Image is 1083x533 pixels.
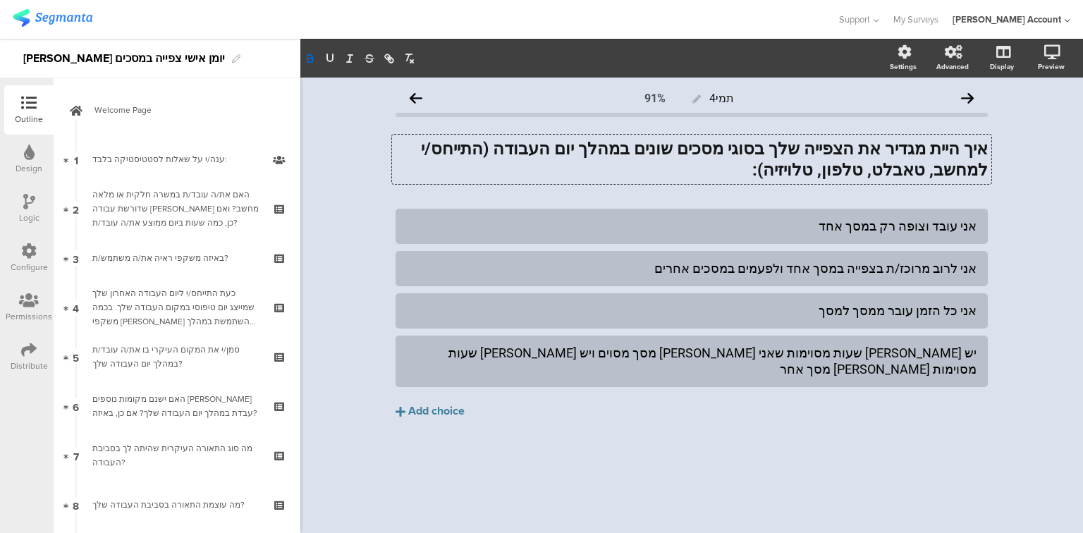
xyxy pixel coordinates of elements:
[57,431,297,480] a: 7 מה סוג התאורה העיקרית שהיתה לך בסביבת העבודה?
[16,162,42,175] div: Design
[1038,61,1065,72] div: Preview
[57,85,297,135] a: Welcome Page
[73,250,79,266] span: 3
[57,480,297,529] a: 8 מה עוצמת התאורה בסביבת העבודה שלך?
[73,349,79,364] span: 5
[57,135,297,184] a: 1 ענה/י על שאלות לסטטיסטיקה בלבד:
[408,404,465,419] div: Add choice
[57,332,297,381] a: 5 סמן/י את המקום העיקרי בו את/ה עובד/ת במהלך יום העבודה שלך?
[990,61,1014,72] div: Display
[23,47,225,70] div: [PERSON_NAME] יומן אישי צפייה במסכים
[6,310,52,323] div: Permissions
[57,283,297,332] a: 4 כעת התייחס/י ליום העבודה האחרון שלך שמייצג יום טיפוסי במקום העבודה שלך. בכמה משקפי [PERSON_NAME...
[92,188,261,230] div: האם את/ה עובד/ת במשרה חלקית או מלאה שדורשת עבודה מול מחשב? ואם כן, כמה שעות ביום ממוצע את/ה עובד/ת?
[73,300,79,315] span: 4
[11,261,48,274] div: Configure
[407,218,977,234] div: אני עובד וצופה רק במסך אחד
[92,392,261,420] div: האם ישנם מקומות נוספים בהם עבדת במהלך יום העבודה שלך? אם כן, באיזה?
[73,497,79,513] span: 8
[11,360,48,372] div: Distribute
[94,103,275,117] span: Welcome Page
[57,233,297,283] a: 3 באיזה משקפי ראיה את/ה משתמש/ת?
[953,13,1061,26] div: [PERSON_NAME] Account
[92,286,261,329] div: כעת התייחס/י ליום העבודה האחרון שלך שמייצג יום טיפוסי במקום העבודה שלך. בכמה משקפי ראיה השתמשת במ...
[92,498,261,512] div: מה עוצמת התאורה בסביבת העבודה שלך?
[15,113,43,125] div: Outline
[92,343,261,371] div: סמן/י את המקום העיקרי בו את/ה עובד/ת במהלך יום העבודה שלך?
[839,13,870,26] span: Support
[73,448,79,463] span: 7
[92,251,261,265] div: באיזה משקפי ראיה את/ה משתמש/ת?
[407,260,977,276] div: אני לרוב מרוכז/ת בצפייה במסך אחד ולפעמים במסכים אחרים
[936,61,969,72] div: Advanced
[13,9,92,27] img: segmanta logo
[92,152,261,166] div: ענה/י על שאלות לסטטיסטיקה בלבד:
[890,61,917,72] div: Settings
[407,345,977,378] div: יש [PERSON_NAME] שעות מסוימות שאני [PERSON_NAME] מסך מסוים ויש [PERSON_NAME] שעות מסוימות [PERSON...
[396,394,988,429] button: Add choice
[73,398,79,414] span: 6
[74,152,78,167] span: 1
[644,92,666,105] div: 91%
[57,381,297,431] a: 6 האם ישנם מקומות נוספים [PERSON_NAME] עבדת במהלך יום העבודה שלך? אם כן, באיזה?
[407,302,977,319] div: אני כל הזמן עובר ממסך למסך
[709,92,734,105] span: תמי4
[417,139,988,180] strong: איך היית מגדיר את הצפייה שלך בסוגי מסכים שונים במהלך יום העבודה (התייחס/י למחשב, טאבלט, טלפון, טל...
[92,441,261,470] div: מה סוג התאורה העיקרית שהיתה לך בסביבת העבודה?
[57,184,297,233] a: 2 האם את/ה עובד/ת במשרה חלקית או מלאה שדורשת עבודה [PERSON_NAME] מחשב? ואם כן, כמה שעות ביום ממוצ...
[73,201,79,216] span: 2
[19,212,39,224] div: Logic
